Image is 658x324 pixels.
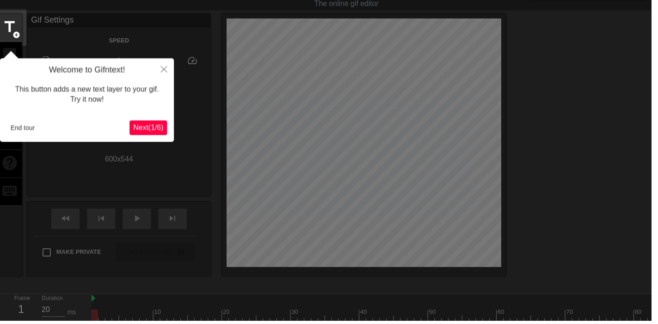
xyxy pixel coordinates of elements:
h4: Welcome to Gifntext! [7,66,169,76]
span: Next ( 1 / 6 ) [135,125,165,133]
div: This button adds a new text layer to your gif. Try it now! [7,76,169,115]
button: Next [131,122,169,137]
button: Close [155,59,176,80]
button: End tour [7,122,39,136]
